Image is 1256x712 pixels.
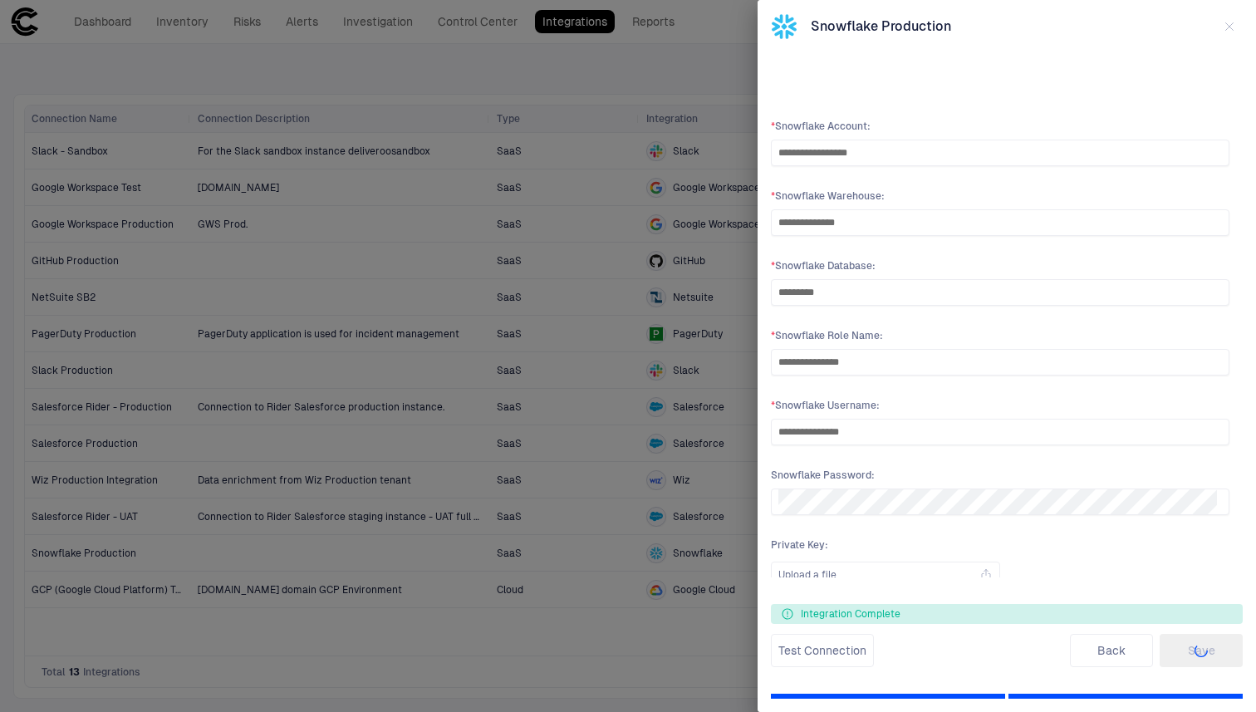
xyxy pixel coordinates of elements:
[771,120,1229,133] span: Snowflake Account :
[801,607,900,621] span: Integration Complete
[1070,634,1153,667] button: Back
[771,469,1229,482] span: Snowflake Password :
[771,399,1229,412] span: Snowflake Username :
[771,329,1229,342] span: Snowflake Role Name :
[811,18,951,35] span: Snowflake Production
[771,189,1229,203] span: Snowflake Warehouse :
[778,568,837,582] span: Upload a file
[771,259,1229,273] span: Snowflake Database :
[771,634,874,667] button: Test Connection
[771,13,797,40] div: Snowflake
[771,538,1229,552] span: Private Key :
